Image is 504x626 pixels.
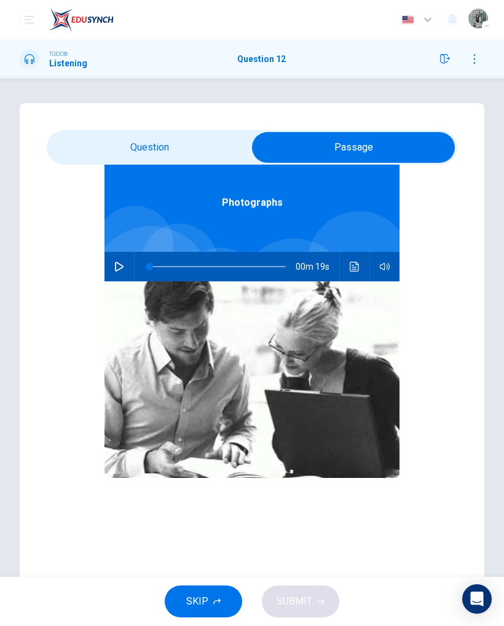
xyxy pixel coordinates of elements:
img: Photographs [104,281,400,478]
button: SKIP [165,585,242,617]
h1: Listening [49,58,87,68]
div: Open Intercom Messenger [462,584,492,614]
span: SKIP [186,593,208,610]
span: Photographs [222,195,283,210]
span: TOEIC® [49,50,68,58]
img: Profile picture [468,9,488,28]
img: EduSynch logo [49,7,114,32]
button: open mobile menu [20,10,39,29]
img: en [400,15,415,25]
span: 00m 19s [296,252,339,281]
h1: Question 12 [237,54,286,64]
button: Click to see the audio transcription [345,252,364,281]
